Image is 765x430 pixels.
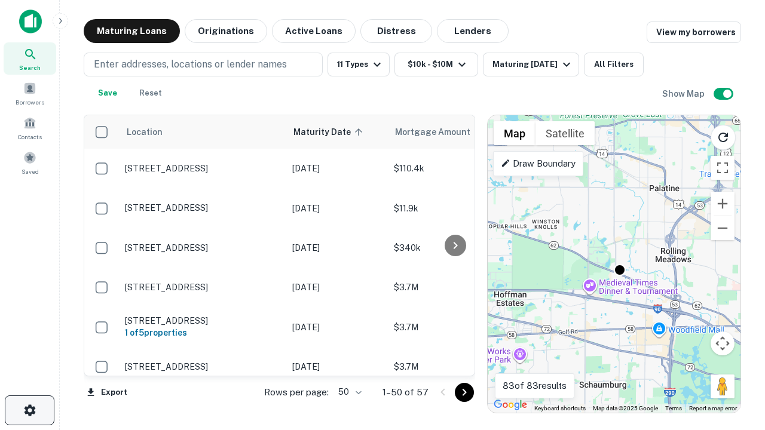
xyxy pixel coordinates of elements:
[19,63,41,72] span: Search
[535,121,595,145] button: Show satellite imagery
[394,162,513,175] p: $110.4k
[18,132,42,142] span: Contacts
[84,53,323,76] button: Enter addresses, locations or lender names
[394,53,478,76] button: $10k - $10M
[491,397,530,413] a: Open this area in Google Maps (opens a new window)
[394,202,513,215] p: $11.9k
[494,121,535,145] button: Show street map
[126,125,163,139] span: Location
[16,97,44,107] span: Borrowers
[492,57,574,72] div: Maturing [DATE]
[19,10,42,33] img: capitalize-icon.png
[292,162,382,175] p: [DATE]
[647,21,741,43] a: View my borrowers
[292,321,382,334] p: [DATE]
[360,19,432,43] button: Distress
[292,202,382,215] p: [DATE]
[382,385,429,400] p: 1–50 of 57
[125,282,280,293] p: [STREET_ADDRESS]
[711,331,735,355] button: Map camera controls
[88,81,127,105] button: Save your search to get updates of matches that match your search criteria.
[292,360,382,373] p: [DATE]
[689,405,737,411] a: Report a map error
[705,334,765,392] iframe: Chat Widget
[185,19,267,43] button: Originations
[292,281,382,294] p: [DATE]
[328,53,390,76] button: 11 Types
[125,242,280,253] p: [STREET_ADDRESS]
[394,321,513,334] p: $3.7M
[437,19,509,43] button: Lenders
[394,241,513,254] p: $340k
[488,115,740,413] div: 0 0
[665,405,682,411] a: Terms (opens in new tab)
[286,115,388,149] th: Maturity Date
[84,19,180,43] button: Maturing Loans
[711,192,735,216] button: Zoom in
[711,216,735,240] button: Zoom out
[534,404,586,413] button: Keyboard shortcuts
[272,19,356,43] button: Active Loans
[483,53,579,76] button: Maturing [DATE]
[4,42,56,75] a: Search
[593,405,658,411] span: Map data ©2025 Google
[584,53,644,76] button: All Filters
[455,383,474,402] button: Go to next page
[125,202,280,213] p: [STREET_ADDRESS]
[711,156,735,180] button: Toggle fullscreen view
[119,115,286,149] th: Location
[293,125,366,139] span: Maturity Date
[394,360,513,373] p: $3.7M
[503,379,567,393] p: 83 of 83 results
[395,125,486,139] span: Mortgage Amount
[131,81,170,105] button: Reset
[388,115,519,149] th: Mortgage Amount
[84,383,130,401] button: Export
[94,57,287,72] p: Enter addresses, locations or lender names
[333,383,363,401] div: 50
[125,361,280,372] p: [STREET_ADDRESS]
[22,167,39,176] span: Saved
[4,146,56,179] a: Saved
[4,112,56,144] a: Contacts
[662,87,706,100] h6: Show Map
[491,397,530,413] img: Google
[4,77,56,109] a: Borrowers
[125,163,280,174] p: [STREET_ADDRESS]
[292,241,382,254] p: [DATE]
[711,125,736,150] button: Reload search area
[264,385,329,400] p: Rows per page:
[394,281,513,294] p: $3.7M
[501,156,576,171] p: Draw Boundary
[125,326,280,339] h6: 1 of 5 properties
[125,315,280,326] p: [STREET_ADDRESS]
